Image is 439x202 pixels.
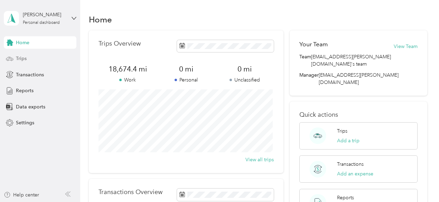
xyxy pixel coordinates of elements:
button: View Team [394,43,418,50]
span: Transactions [16,71,44,78]
iframe: Everlance-gr Chat Button Frame [400,163,439,202]
div: Personal dashboard [23,21,60,25]
span: 0 mi [157,64,215,74]
button: Add an expense [337,170,373,177]
span: Team [299,53,311,68]
h2: Your Team [299,40,328,49]
button: Help center [4,191,39,199]
p: Trips Overview [99,40,141,47]
p: Reports [337,194,354,201]
span: Manager [299,71,319,86]
p: Personal [157,76,215,84]
p: Trips [337,127,347,135]
span: [EMAIL_ADDRESS][PERSON_NAME][DOMAIN_NAME]'s team [311,53,418,68]
p: Work [99,76,157,84]
button: View all trips [245,156,274,163]
span: 18,674.4 mi [99,64,157,74]
span: Data exports [16,103,45,110]
div: [PERSON_NAME] [23,11,66,18]
button: Add a trip [337,137,359,144]
span: Settings [16,119,34,126]
span: Trips [16,55,27,62]
span: Reports [16,87,34,94]
span: Home [16,39,29,46]
p: Transactions Overview [99,189,162,196]
p: Transactions [337,161,364,168]
p: Unclassified [215,76,274,84]
p: Quick actions [299,111,418,118]
span: [EMAIL_ADDRESS][PERSON_NAME][DOMAIN_NAME] [319,72,399,85]
h1: Home [89,16,112,23]
span: 0 mi [215,64,274,74]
